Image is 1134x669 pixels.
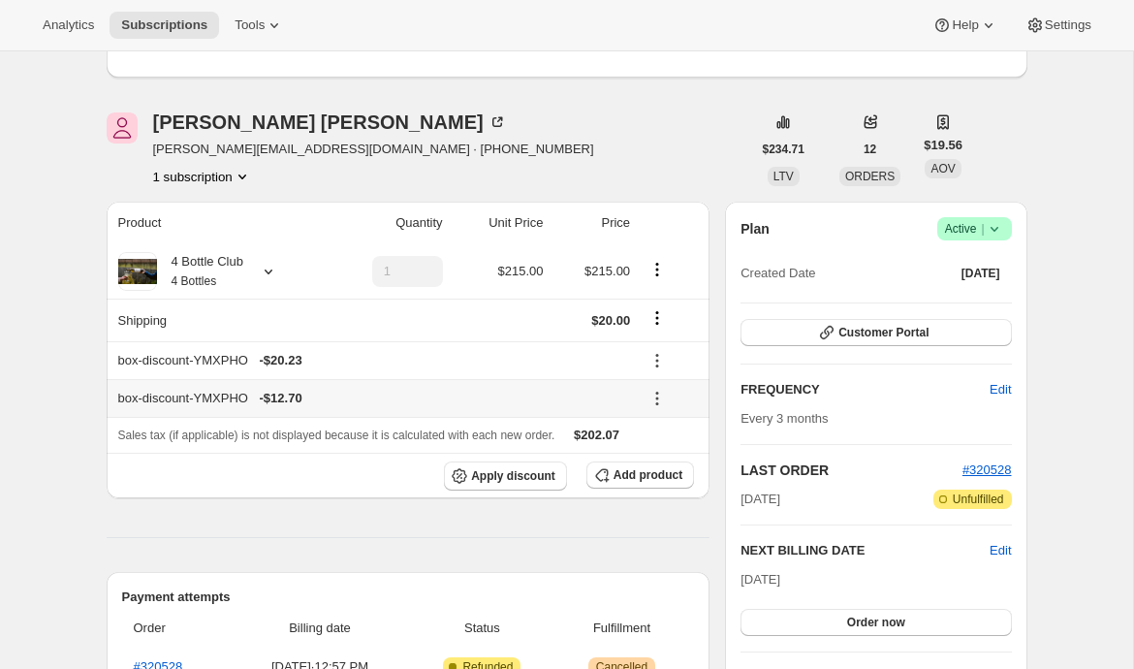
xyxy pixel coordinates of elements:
h2: LAST ORDER [740,461,962,480]
span: - $20.23 [260,351,302,370]
span: $19.56 [924,136,962,155]
span: Fulfillment [561,619,682,638]
button: Tools [223,12,296,39]
th: Quantity [324,202,449,244]
button: Subscriptions [110,12,219,39]
span: - $12.70 [260,389,302,408]
button: Order now [740,609,1011,636]
span: Tools [235,17,265,33]
span: [DATE] [961,266,1000,281]
button: Add product [586,462,694,489]
button: #320528 [962,461,1012,480]
span: Every 3 months [740,411,828,426]
button: Help [921,12,1009,39]
div: [PERSON_NAME] [PERSON_NAME] [153,112,507,132]
span: Sales tax (if applicable) is not displayed because it is calculated with each new order. [118,429,555,442]
button: [DATE] [950,260,1012,287]
div: box-discount-YMXPHO [118,389,631,408]
span: ORDERS [845,170,895,183]
span: Customer Portal [838,325,929,340]
span: $234.71 [763,142,804,157]
span: AOV [930,162,955,175]
button: Analytics [31,12,106,39]
small: 4 Bottles [172,274,217,288]
span: Active [945,219,1004,239]
th: Order [122,607,232,650]
span: Edit [990,380,1011,399]
span: Add product [614,467,682,483]
span: 12 [864,142,876,157]
span: Created Date [740,264,815,283]
span: [PERSON_NAME][EMAIL_ADDRESS][DOMAIN_NAME] · [PHONE_NUMBER] [153,140,594,159]
button: Apply discount [444,462,567,491]
span: Emily Yuhas [107,112,138,143]
th: Shipping [107,299,324,341]
button: Product actions [642,259,673,280]
button: Product actions [153,167,252,186]
div: box-discount-YMXPHO [118,351,631,370]
button: Settings [1014,12,1103,39]
h2: Plan [740,219,770,239]
span: [DATE] [740,490,780,509]
span: | [981,221,984,237]
span: LTV [773,170,794,183]
a: #320528 [962,462,1012,477]
button: Customer Portal [740,319,1011,346]
button: Edit [978,374,1023,405]
h2: FREQUENCY [740,380,990,399]
span: Order now [847,615,905,630]
div: 4 Bottle Club [157,252,243,291]
span: Analytics [43,17,94,33]
span: Apply discount [471,468,555,484]
h2: NEXT BILLING DATE [740,541,990,560]
span: Status [415,619,550,638]
button: $234.71 [751,136,816,163]
span: Unfulfilled [953,492,1004,507]
button: Edit [990,541,1011,560]
span: Billing date [236,619,403,638]
span: $215.00 [497,264,543,278]
span: Settings [1045,17,1091,33]
button: 12 [852,136,888,163]
h2: Payment attempts [122,588,695,607]
th: Price [549,202,636,244]
th: Unit Price [449,202,550,244]
span: $202.07 [574,428,619,442]
span: $20.00 [591,313,630,328]
span: Subscriptions [121,17,207,33]
span: [DATE] [740,572,780,587]
th: Product [107,202,324,244]
button: Shipping actions [642,307,673,329]
span: $215.00 [584,264,630,278]
span: Help [952,17,978,33]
